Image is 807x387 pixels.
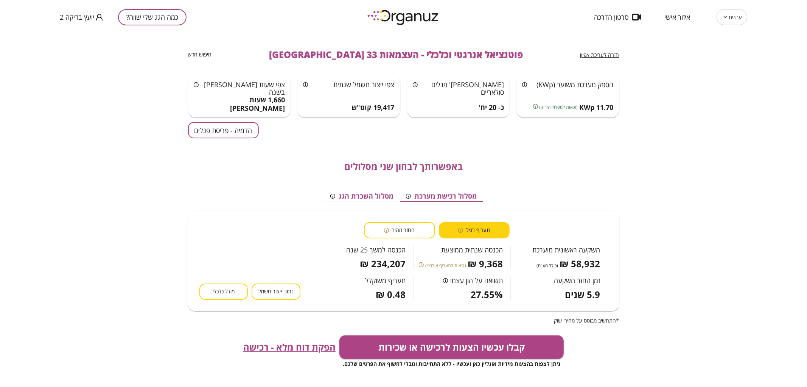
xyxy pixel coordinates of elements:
span: תעריף רגיל [466,227,490,234]
button: איזור אישי [653,13,701,21]
span: נתוני ייצור חשמל [258,288,294,295]
span: באפשרותך לבחון שני מסלולים [344,161,463,172]
img: logo [362,7,445,28]
button: הפקת דוח מלא - רכישה [243,342,336,353]
span: חזרה לעריכת אפיון [580,51,619,58]
span: 0.48 ₪ [376,289,406,300]
span: צפי שעות [PERSON_NAME] בשנה [199,81,285,96]
span: [PERSON_NAME]' פנלים סולאריים [418,81,504,96]
span: תעריף משוקלל [365,277,406,284]
span: הכנסה שנתית ממוצעת [441,246,503,254]
button: סרטון הדרכה [583,13,653,21]
button: חיפוש חדש [188,51,212,58]
span: (זכאות למסלול הירוק) [540,103,578,111]
span: השקעה ראשונית מוערכת [533,246,600,254]
button: תעריף רגיל [439,222,510,238]
button: מסלול השכרת הגג [324,191,400,202]
span: 11.70 KWp [580,103,614,112]
span: החזר מהיר [392,227,415,234]
span: יועץ בדיקה 2 [60,13,94,21]
span: הספק מערכת משוער (KWp) [537,81,614,88]
button: מסלול רכישת מערכת [400,191,483,202]
span: פוטנציאל אנרגטי וכלכלי - העצמאות 33 [GEOGRAPHIC_DATA] [269,49,523,60]
button: נתוני ייצור חשמל [252,284,300,300]
button: החזר מהיר [364,222,435,238]
button: חזרה לעריכת אפיון [580,52,619,59]
span: 19,417 קוט"ש [352,103,395,112]
span: 27.55% [471,289,503,300]
span: 9,368 ₪ [468,259,503,269]
span: (כולל מע"מ) [537,262,558,269]
button: יועץ בדיקה 2 [60,13,103,22]
span: סרטון הדרכה [594,13,628,21]
button: קבלו עכשיו הצעות לרכישה או שכירות [339,335,564,359]
span: 1,660 שעות [PERSON_NAME] [194,96,285,112]
div: עברית [717,6,747,28]
span: 5.9 שנים [565,289,600,300]
span: 58,932 ₪ [560,259,600,269]
span: כ- 20 יח' [479,103,504,112]
span: *התחשיב מבוסס על מחירי שוק [554,317,619,324]
button: כמה הגג שלי שווה? [118,9,187,25]
span: ניתן לצפות בהצעות מידיות אונליין כאן ועכשיו - ללא התחייבות ומבלי לחשוף את הפרטים שלכם. [343,360,560,367]
span: תשואה על הון עצמי [450,277,503,284]
span: מודל כלכלי [213,288,235,295]
span: צפי ייצור חשמל שנתית [334,81,395,88]
span: איזור אישי [664,13,690,21]
span: הכנסה למשך 25 שנה [346,246,406,254]
span: 234,207 ₪ [360,259,406,269]
span: (זכאות לתעריף אורבני) [425,262,466,269]
button: הדמיה - פריסת פנלים [188,122,259,138]
span: זמן החזר השקעה [554,277,600,284]
button: מודל כלכלי [199,284,248,300]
